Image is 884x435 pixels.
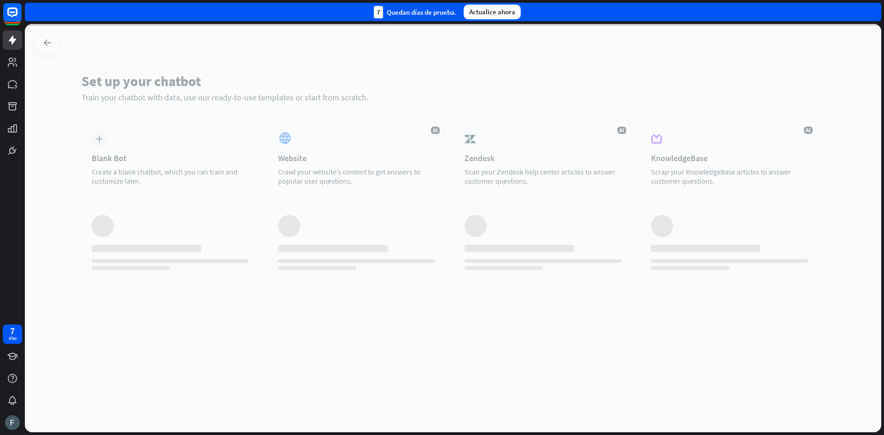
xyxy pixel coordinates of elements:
font: Actualice ahora [469,7,515,16]
font: 7 [377,8,380,17]
font: 7 [10,325,15,336]
a: 7 días [3,325,22,344]
font: Quedan días de prueba. [387,8,456,17]
font: días [9,335,17,341]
